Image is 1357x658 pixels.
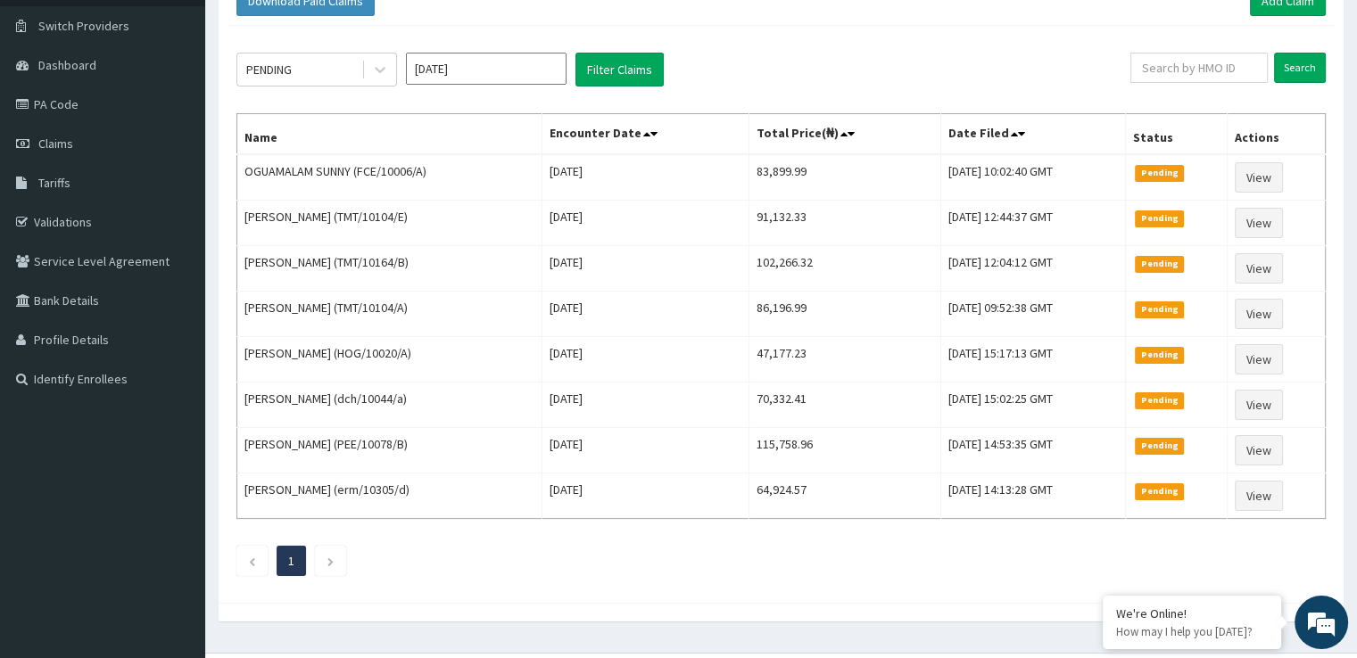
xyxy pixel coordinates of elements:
[1130,53,1268,83] input: Search by HMO ID
[1235,299,1283,329] a: View
[749,114,940,155] th: Total Price(₦)
[1235,162,1283,193] a: View
[940,201,1125,246] td: [DATE] 12:44:37 GMT
[749,382,940,428] td: 70,332.41
[246,61,292,78] div: PENDING
[1235,390,1283,420] a: View
[293,9,335,52] div: Minimize live chat window
[237,201,542,246] td: [PERSON_NAME] (TMT/10104/E)
[749,292,940,337] td: 86,196.99
[542,473,749,519] td: [DATE]
[288,553,294,569] a: Page 1 is your current page
[940,473,1125,519] td: [DATE] 14:13:28 GMT
[542,337,749,382] td: [DATE]
[237,428,542,473] td: [PERSON_NAME] (PEE/10078/B)
[406,53,567,85] input: Select Month and Year
[237,246,542,292] td: [PERSON_NAME] (TMT/10164/B)
[38,136,73,152] span: Claims
[542,292,749,337] td: [DATE]
[542,246,749,292] td: [DATE]
[749,201,940,246] td: 91,132.33
[248,553,256,569] a: Previous page
[1235,481,1283,511] a: View
[749,246,940,292] td: 102,266.32
[237,337,542,382] td: [PERSON_NAME] (HOG/10020/A)
[1274,53,1326,83] input: Search
[542,201,749,246] td: [DATE]
[1235,344,1283,374] a: View
[542,154,749,201] td: [DATE]
[237,473,542,519] td: [PERSON_NAME] (erm/10305/d)
[749,337,940,382] td: 47,177.23
[940,154,1125,201] td: [DATE] 10:02:40 GMT
[38,57,96,73] span: Dashboard
[940,382,1125,428] td: [DATE] 15:02:25 GMT
[327,553,335,569] a: Next page
[542,114,749,155] th: Encounter Date
[940,246,1125,292] td: [DATE] 12:04:12 GMT
[542,382,749,428] td: [DATE]
[940,428,1125,473] td: [DATE] 14:53:35 GMT
[1135,347,1184,363] span: Pending
[237,382,542,428] td: [PERSON_NAME] (dch/10044/a)
[749,473,940,519] td: 64,924.57
[1135,483,1184,499] span: Pending
[940,292,1125,337] td: [DATE] 09:52:38 GMT
[1116,624,1268,639] p: How may I help you today?
[1135,301,1184,317] span: Pending
[1116,605,1268,621] div: We're Online!
[103,209,246,389] span: We're online!
[1126,114,1228,155] th: Status
[542,428,749,473] td: [DATE]
[1235,208,1283,238] a: View
[38,175,70,191] span: Tariffs
[237,292,542,337] td: [PERSON_NAME] (TMT/10104/A)
[33,89,72,134] img: d_794563401_company_1708531726252_794563401
[1135,256,1184,272] span: Pending
[1235,435,1283,465] a: View
[93,100,300,123] div: Chat with us now
[38,18,129,34] span: Switch Providers
[1135,392,1184,408] span: Pending
[237,114,542,155] th: Name
[1235,253,1283,284] a: View
[9,455,340,517] textarea: Type your message and hit 'Enter'
[940,337,1125,382] td: [DATE] 15:17:13 GMT
[940,114,1125,155] th: Date Filed
[1228,114,1326,155] th: Actions
[1135,165,1184,181] span: Pending
[1135,438,1184,454] span: Pending
[237,154,542,201] td: OGUAMALAM SUNNY (FCE/10006/A)
[749,154,940,201] td: 83,899.99
[1135,210,1184,226] span: Pending
[749,428,940,473] td: 115,758.96
[575,53,664,86] button: Filter Claims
